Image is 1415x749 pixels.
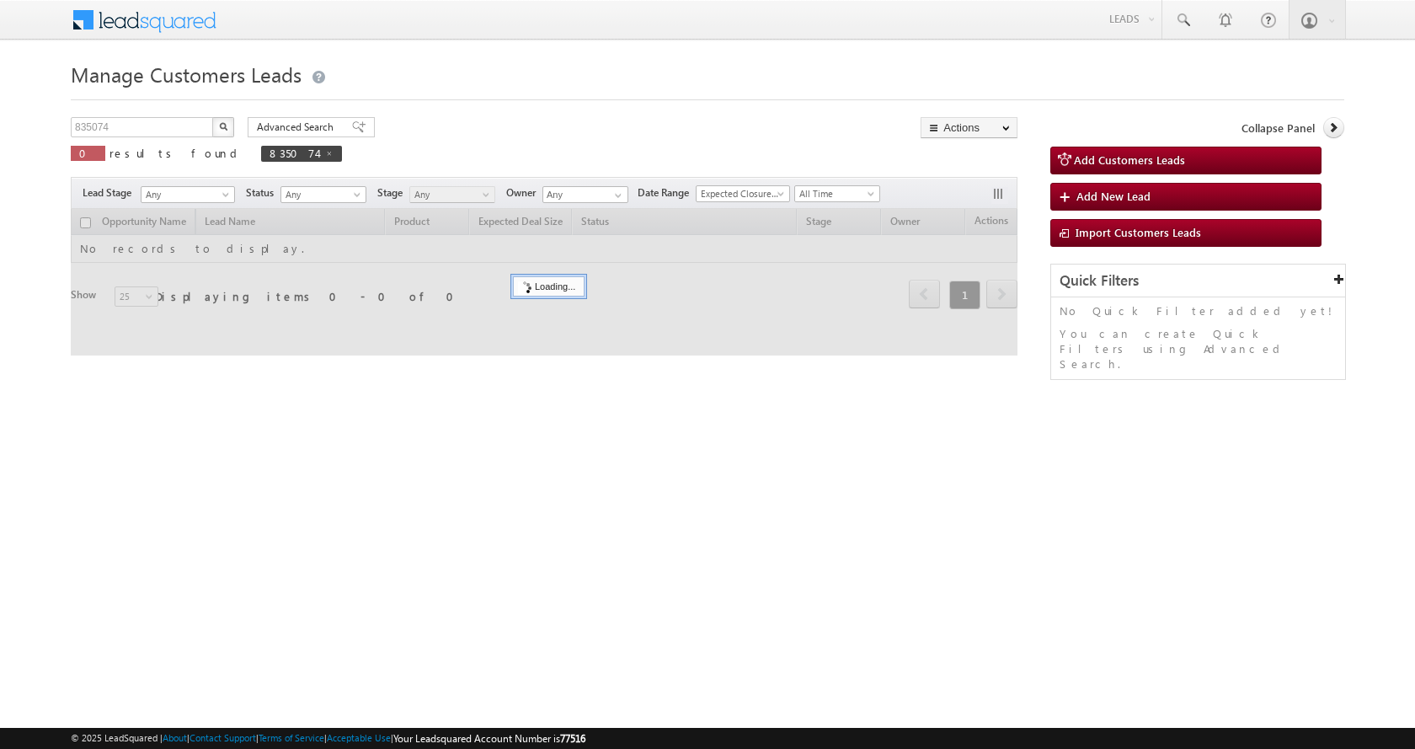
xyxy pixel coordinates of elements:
a: Any [141,186,235,203]
span: All Time [795,186,875,201]
span: 0 [79,146,97,160]
a: Contact Support [190,732,256,743]
span: results found [109,146,243,160]
div: Loading... [513,276,585,297]
span: © 2025 LeadSquared | | | | | [71,730,585,746]
button: Actions [921,117,1017,138]
span: Your Leadsquared Account Number is [393,732,585,745]
p: No Quick Filter added yet! [1060,303,1337,318]
img: Search [219,122,227,131]
span: Any [141,187,229,202]
span: Stage [377,185,409,201]
a: Expected Closure Date [696,185,790,202]
span: Add Customers Leads [1074,152,1185,167]
span: Expected Closure Date [697,186,784,201]
a: Show All Items [606,187,627,204]
input: Type to Search [542,186,628,203]
span: 835074 [270,146,317,160]
a: Acceptable Use [327,732,391,743]
a: All Time [794,185,880,202]
a: Terms of Service [259,732,324,743]
span: Owner [506,185,542,201]
a: Any [409,186,495,203]
span: Manage Customers Leads [71,61,302,88]
span: Add New Lead [1076,189,1151,203]
span: Collapse Panel [1241,120,1315,136]
div: Quick Filters [1051,265,1345,297]
span: Status [246,185,280,201]
a: About [163,732,187,743]
span: Lead Stage [83,185,138,201]
span: Advanced Search [257,120,339,135]
span: Any [410,187,490,202]
span: Import Customers Leads [1076,225,1201,239]
p: You can create Quick Filters using Advanced Search. [1060,326,1337,372]
a: Any [280,186,366,203]
span: 77516 [560,732,585,745]
span: Date Range [638,185,696,201]
span: Any [281,187,361,202]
